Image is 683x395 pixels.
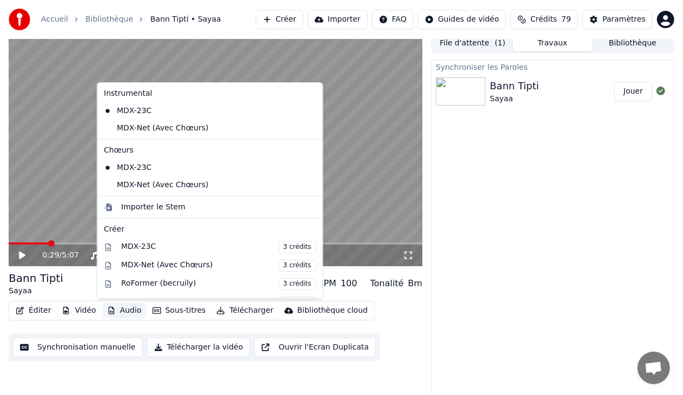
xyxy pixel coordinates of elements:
button: Éditer [11,303,55,318]
div: Chœurs [100,142,321,159]
span: 3 crédits [278,297,316,308]
nav: breadcrumb [41,14,221,25]
div: MDX-Net (Avec Chœurs) [100,176,304,194]
button: Crédits79 [510,10,578,29]
div: Instrumental [100,85,321,102]
span: 3 crédits [278,278,316,290]
a: Ouvrir le chat [638,352,670,384]
span: 0:29 [42,250,59,261]
a: Accueil [41,14,68,25]
div: MDX-23C [121,241,316,253]
div: 100 [341,277,357,290]
div: Bibliothèque cloud [297,305,368,316]
span: 3 crédits [278,241,316,253]
div: RoFormer (becruily) [121,278,316,290]
button: Jouer [614,82,652,101]
img: youka [9,9,30,30]
div: RoFormer (instv7_gabox) [121,297,316,308]
button: Sous-titres [148,303,210,318]
div: Bm [408,277,422,290]
button: Guides de vidéo [418,10,506,29]
button: Télécharger la vidéo [147,338,250,357]
button: Paramètres [582,10,653,29]
div: Créer [104,224,316,235]
div: Sayaa [9,286,63,297]
button: File d'attente [433,36,513,51]
div: Sayaa [490,94,539,104]
div: Tonalité [370,277,404,290]
button: FAQ [372,10,414,29]
span: Bann Tipti • Sayaa [150,14,221,25]
button: Télécharger [212,303,277,318]
button: Synchronisation manuelle [13,338,143,357]
div: Bann Tipti [9,271,63,286]
a: Bibliothèque [85,14,133,25]
span: 5:07 [62,250,78,261]
span: 79 [561,14,571,25]
button: Audio [103,303,146,318]
div: MDX-23C [100,102,304,120]
button: Travaux [513,36,593,51]
span: Crédits [531,14,557,25]
button: Créer [256,10,303,29]
div: MDX-Net (Avec Chœurs) [121,260,316,272]
button: Importer [308,10,368,29]
div: Importer le Stem [121,202,185,213]
div: / [42,250,68,261]
div: MDX-23C [100,159,304,176]
span: 3 crédits [278,260,316,272]
div: MDX-Net (Avec Chœurs) [100,120,304,137]
button: Vidéo [57,303,100,318]
button: Ouvrir l'Ecran Duplicata [254,338,376,357]
button: Bibliothèque [593,36,673,51]
div: Paramètres [602,14,646,25]
div: Bann Tipti [490,78,539,94]
div: Synchroniser les Paroles [432,60,674,73]
div: BPM [318,277,336,290]
span: ( 1 ) [495,38,506,49]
